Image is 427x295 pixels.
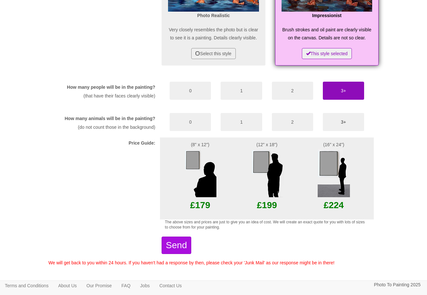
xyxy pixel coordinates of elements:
[221,82,262,100] button: 1
[168,12,259,20] p: Photo Realistic
[65,115,155,122] label: How many animals will be in the painting?
[221,113,262,131] button: 1
[272,82,313,100] button: 2
[184,149,216,197] img: Example size of a small painting
[323,113,364,131] button: 3+
[58,123,155,131] p: (do not count those in the background)
[162,237,191,254] button: Send
[165,141,235,149] p: (8" x 12")
[129,140,155,146] label: Price Guide:
[82,281,117,290] a: Our Promise
[245,141,289,149] p: (12" x 18")
[165,197,235,213] p: £179
[272,113,313,131] button: 2
[67,84,155,90] label: How many people will be in the painting?
[191,48,235,59] button: Select this style
[53,281,82,290] a: About Us
[48,259,379,267] p: We will get back to you within 24 hours. If you haven't had a response by then, please check your...
[135,281,155,290] a: Jobs
[170,113,211,131] button: 0
[323,82,364,100] button: 3+
[282,26,372,42] p: Brush strokes and oil paint are clearly visible on the canvas. Details are not so clear.
[58,92,155,100] p: (that have their faces clearly visible)
[298,197,369,213] p: £224
[251,149,283,197] img: Example size of a Midi painting
[282,12,372,20] p: Impressionist
[168,26,259,42] p: Very closely resembles the photo but is clear to see it is a painting. Details clearly visible.
[298,141,369,149] p: (16" x 24")
[117,281,135,290] a: FAQ
[374,281,421,289] p: Photo To Painting 2025
[165,219,369,230] p: The above sizes and prices are just to give you an idea of cost. We will create an exact quote fo...
[318,149,350,197] img: Example size of a large painting
[302,48,352,59] button: This style selected
[245,197,289,213] p: £199
[154,281,186,290] a: Contact Us
[170,82,211,100] button: 0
